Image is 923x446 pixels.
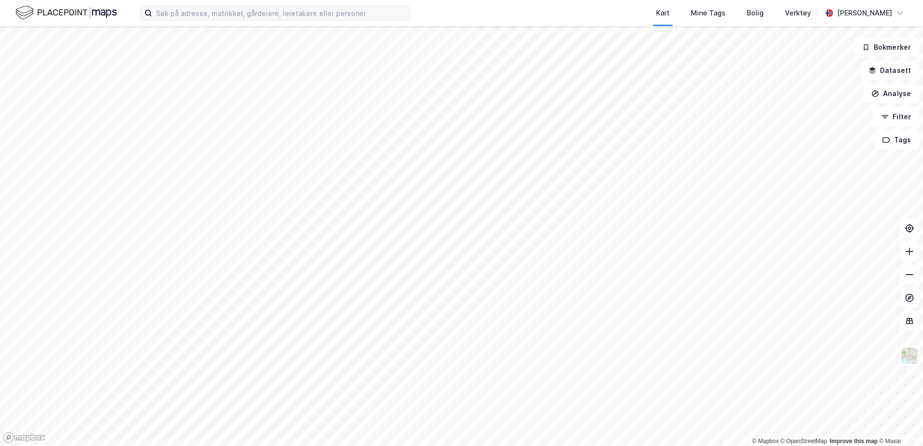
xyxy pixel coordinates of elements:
[837,7,892,19] div: [PERSON_NAME]
[752,438,779,445] a: Mapbox
[900,347,919,365] img: Z
[874,130,919,150] button: Tags
[830,438,878,445] a: Improve this map
[781,438,827,445] a: OpenStreetMap
[785,7,811,19] div: Verktøy
[854,38,919,57] button: Bokmerker
[875,400,923,446] div: Kontrollprogram for chat
[860,61,919,80] button: Datasett
[691,7,726,19] div: Mine Tags
[747,7,764,19] div: Bolig
[15,4,117,21] img: logo.f888ab2527a4732fd821a326f86c7f29.svg
[152,6,410,20] input: Søk på adresse, matrikkel, gårdeiere, leietakere eller personer
[656,7,670,19] div: Kart
[873,107,919,126] button: Filter
[875,400,923,446] iframe: Chat Widget
[3,432,45,443] a: Mapbox homepage
[863,84,919,103] button: Analyse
